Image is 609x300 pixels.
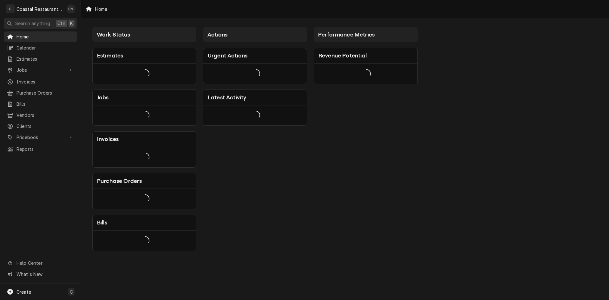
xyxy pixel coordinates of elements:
span: Performance Metrics [318,31,375,38]
span: Loading... [141,150,149,164]
div: Card Column: Work Status [89,24,200,255]
div: Card Column: Actions [200,24,311,255]
span: K [70,20,73,27]
span: Search anything [15,20,50,27]
div: Card Column: Performance Metrics [311,24,421,255]
a: Bills [4,99,77,109]
span: Invoices [16,78,74,85]
a: Go to Pricebook [4,132,77,143]
div: Card Column Content [203,42,307,126]
a: Purchase Orders [4,88,77,98]
a: Clients [4,121,77,131]
span: Vendors [16,112,74,118]
div: Card Title [97,218,107,227]
span: Loading... [362,67,371,80]
span: Pricebook [16,134,64,141]
a: Vendors [4,110,77,120]
div: Coastal Restaurant Repair [16,6,63,12]
div: Card Column Header [92,27,196,42]
a: Estimates [4,54,77,64]
a: Go to Jobs [4,65,77,75]
div: Card: Purchase Orders [92,173,196,209]
span: Actions [207,31,227,38]
span: Ctrl [57,20,66,27]
div: Card Title [97,93,109,102]
div: Card Title [208,51,247,60]
div: Card Title [97,51,123,60]
div: Card Data [314,64,417,84]
div: Card Header [93,48,196,64]
div: Dashboard [81,18,609,262]
span: Purchase Orders [16,90,74,96]
div: Card: Latest Activity [203,90,307,126]
button: Search anythingCtrlK [4,18,77,29]
div: Card Column Content [92,42,196,251]
div: Card Header [314,48,417,64]
span: Bills [16,101,74,107]
span: Work Status [97,31,130,38]
div: Card Data [93,105,196,125]
span: Home [16,33,74,40]
div: Card: Estimates [92,48,196,84]
span: Help Center [16,260,73,266]
div: Card Data [93,147,196,167]
span: Calendar [16,44,74,51]
div: Card Data [93,231,196,251]
span: What's New [16,271,73,277]
div: Card: Invoices [92,131,196,168]
div: Card Header [93,215,196,231]
span: Loading... [141,192,149,206]
span: Loading... [141,67,149,80]
a: Home [4,31,77,42]
div: Card Header [203,90,307,105]
div: Card: Bills [92,215,196,251]
div: Card Column Content [314,42,418,109]
div: Card Data [93,64,196,84]
a: Go to What's New [4,269,77,279]
div: Card Data [203,105,307,125]
div: Card Data [203,64,307,84]
span: Loading... [251,67,260,80]
div: Card Column Header [314,27,418,42]
span: Loading... [141,234,149,247]
span: Reports [16,146,74,152]
a: Reports [4,144,77,154]
a: Invoices [4,77,77,87]
a: Go to Help Center [4,258,77,268]
span: Loading... [141,109,149,122]
div: Card Title [208,93,246,102]
div: Chad McMaster's Avatar [67,4,75,13]
span: C [70,289,73,295]
span: Loading... [251,109,260,122]
div: Card: Jobs [92,90,196,126]
a: Calendar [4,43,77,53]
div: Card: Urgent Actions [203,48,307,84]
span: Jobs [16,67,64,73]
div: C [6,4,15,13]
div: Card Title [97,135,119,143]
div: Card Column Header [203,27,307,42]
div: CM [67,4,75,13]
div: Card Title [318,51,367,60]
span: Create [16,289,31,295]
span: Estimates [16,56,74,62]
div: Card: Revenue Potential [314,48,418,84]
span: Clients [16,123,74,130]
div: Card Header [93,132,196,147]
div: Card Header [203,48,307,64]
div: Card Header [93,90,196,105]
div: Card Header [93,173,196,189]
div: Card Title [97,177,142,185]
div: Card Data [93,189,196,209]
